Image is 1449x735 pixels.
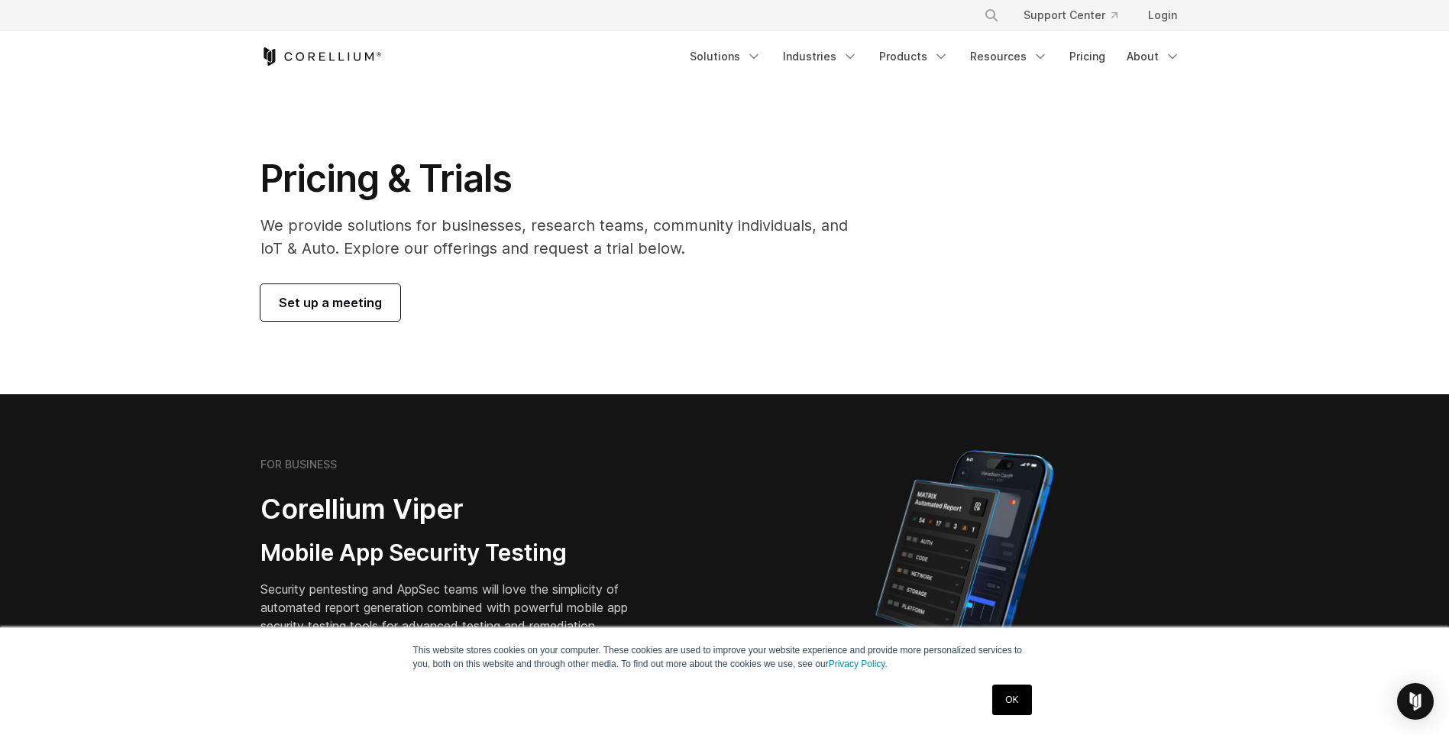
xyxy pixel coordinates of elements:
[829,659,888,669] a: Privacy Policy.
[870,43,958,70] a: Products
[279,293,382,312] span: Set up a meeting
[260,580,652,635] p: Security pentesting and AppSec teams will love the simplicity of automated report generation comb...
[260,47,382,66] a: Corellium Home
[681,43,1189,70] div: Navigation Menu
[260,492,652,526] h2: Corellium Viper
[260,214,869,260] p: We provide solutions for businesses, research teams, community individuals, and IoT & Auto. Explo...
[849,443,1079,711] img: Corellium MATRIX automated report on iPhone showing app vulnerability test results across securit...
[260,539,652,568] h3: Mobile App Security Testing
[260,458,337,471] h6: FOR BUSINESS
[1397,683,1434,720] div: Open Intercom Messenger
[413,643,1037,671] p: This website stores cookies on your computer. These cookies are used to improve your website expe...
[260,156,869,202] h1: Pricing & Trials
[681,43,771,70] a: Solutions
[961,43,1057,70] a: Resources
[978,2,1005,29] button: Search
[1060,43,1114,70] a: Pricing
[260,284,400,321] a: Set up a meeting
[1136,2,1189,29] a: Login
[1117,43,1189,70] a: About
[992,685,1031,715] a: OK
[774,43,867,70] a: Industries
[965,2,1189,29] div: Navigation Menu
[1011,2,1130,29] a: Support Center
